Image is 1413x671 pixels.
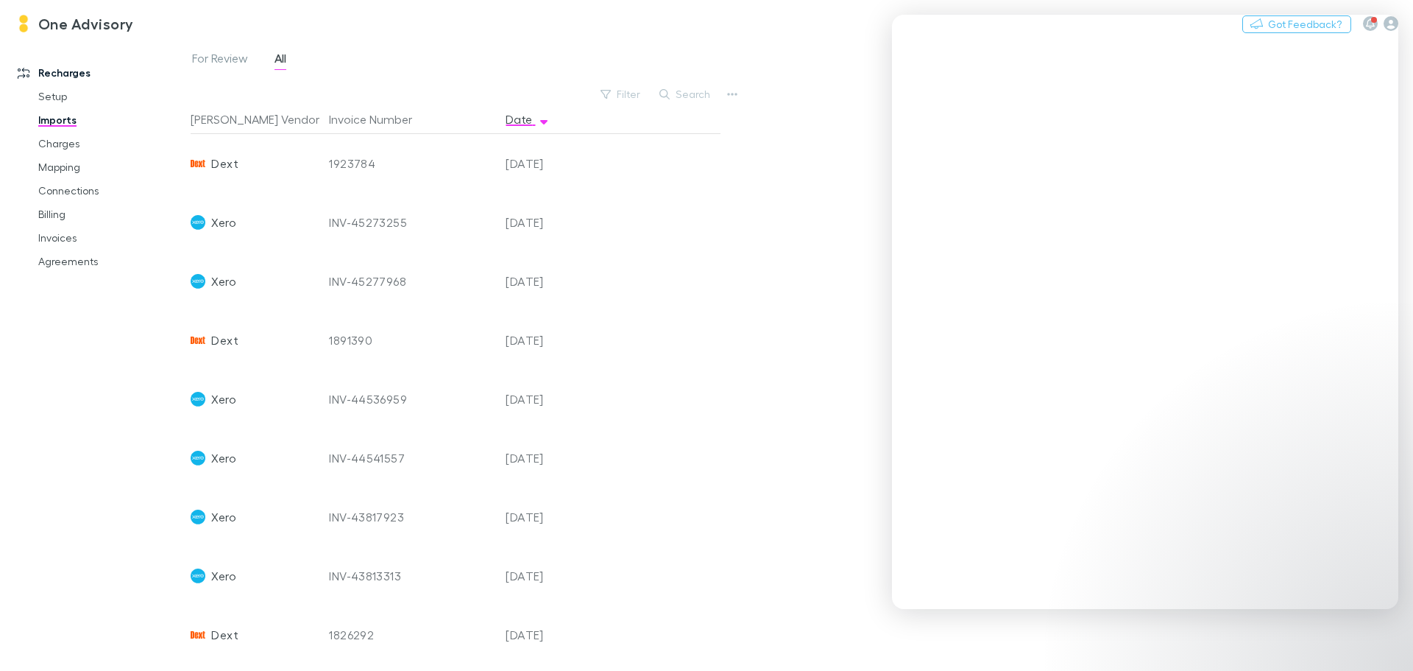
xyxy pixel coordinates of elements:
div: [DATE] [500,193,588,252]
div: 1891390 [329,311,494,370]
a: Billing [24,203,199,226]
span: Xero [211,429,235,488]
span: Xero [211,370,235,429]
button: Filter [593,85,649,103]
span: Dext [211,134,238,193]
h3: One Advisory [38,15,134,32]
div: [DATE] [500,134,588,193]
div: [DATE] [500,252,588,311]
div: 1923784 [329,134,494,193]
div: INV-44536959 [329,370,494,429]
span: Xero [211,488,235,547]
div: INV-43813313 [329,547,494,605]
img: One Advisory's Logo [15,15,32,32]
div: INV-45277968 [329,252,494,311]
span: Xero [211,547,235,605]
iframe: Intercom live chat [1363,621,1398,656]
div: INV-44541557 [329,429,494,488]
div: INV-43817923 [329,488,494,547]
div: [DATE] [500,547,588,605]
img: Xero's Logo [191,451,205,466]
img: Xero's Logo [191,392,205,407]
div: [DATE] [500,488,588,547]
img: Dext's Logo [191,156,205,171]
a: Imports [24,108,199,132]
a: Charges [24,132,199,155]
div: [DATE] [500,370,588,429]
button: Invoice Number [329,105,430,134]
button: [PERSON_NAME] Vendor [191,105,337,134]
a: Connections [24,179,199,203]
button: Date [506,105,550,134]
span: Dext [211,605,238,664]
div: INV-45273255 [329,193,494,252]
span: All [275,51,286,70]
span: Xero [211,193,235,252]
span: Dext [211,311,238,370]
img: Xero's Logo [191,510,205,524]
img: Xero's Logo [191,569,205,583]
a: One Advisory [6,6,143,41]
span: Xero [211,252,235,311]
div: [DATE] [500,311,588,370]
a: Invoices [24,226,199,250]
div: [DATE] [500,429,588,488]
iframe: Intercom live chat [892,15,1398,609]
div: [DATE] [500,605,588,664]
img: Xero's Logo [191,215,205,230]
a: Setup [24,85,199,108]
img: Dext's Logo [191,333,205,348]
a: Recharges [3,61,199,85]
span: For Review [192,51,248,70]
a: Mapping [24,155,199,179]
div: 1826292 [329,605,494,664]
img: Dext's Logo [191,628,205,642]
button: Search [652,85,719,103]
a: Agreements [24,250,199,273]
img: Xero's Logo [191,274,205,289]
